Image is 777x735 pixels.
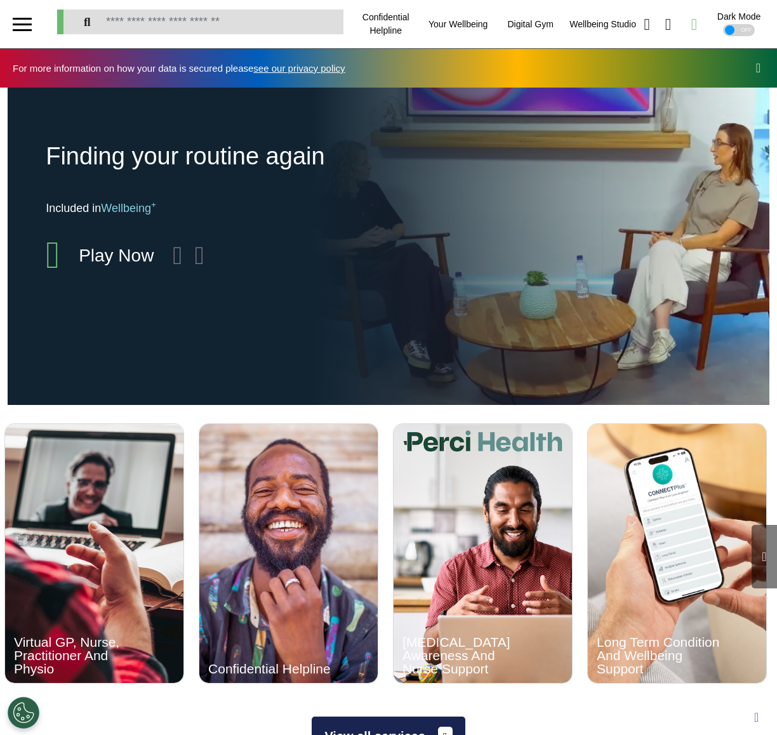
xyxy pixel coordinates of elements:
[79,242,154,269] div: Play Now
[46,200,465,217] div: Included in
[253,63,345,74] a: see our privacy policy
[151,200,156,209] sup: +
[208,662,333,675] div: Confidential Helpline
[14,635,139,675] div: Virtual GP, Nurse, Practitioner And Physio
[717,12,760,21] div: Dark Mode
[723,24,755,36] div: OFF
[422,6,495,42] div: Your Wellbeing
[495,6,567,42] div: Digital Gym
[13,63,358,73] div: For more information on how your data is secured please
[101,202,156,215] span: Wellbeing
[402,635,528,675] div: [MEDICAL_DATA] Awareness And Nurse Support
[567,6,639,42] div: Wellbeing Studio
[597,635,722,675] div: Long Term Condition And Wellbeing Support
[350,6,422,42] div: Confidential Helpline
[8,697,39,729] button: Open Preferences
[46,138,465,175] div: Finding your routine again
